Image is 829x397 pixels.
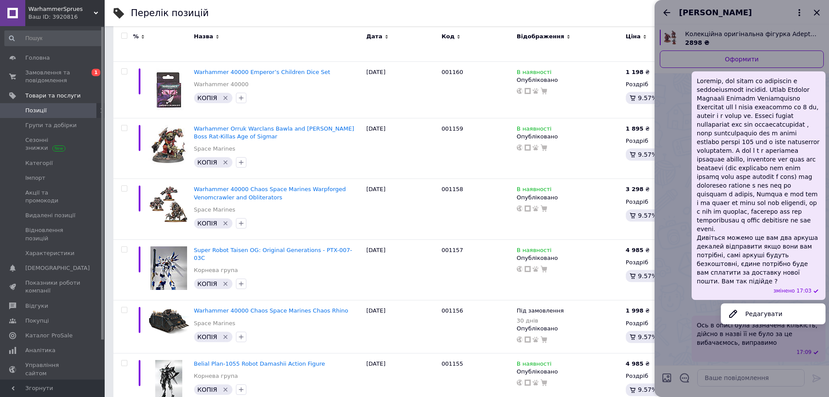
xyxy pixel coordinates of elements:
img: Warhammer 40000 Emperor’s Children Dice Set [149,68,189,111]
div: ₴ [626,125,650,133]
svg: Видалити мітку [222,280,229,287]
div: Опубліковано [517,325,621,333]
span: Belial Plan-1055 Robot Damashii Action Figure [194,360,325,367]
span: Loremip, dol sitam co adipiscin e seddoeiusmodt incidid. Utlab Etdolor Magnaali Enimadm Veniamqui... [697,77,820,286]
img: Warhammer 40000 Chaos Space Marines Chaos Rhino [148,307,190,334]
div: [DATE] [364,61,439,118]
a: Warhammer 40000 [194,81,249,88]
div: Ваш ID: 3920816 [28,13,105,21]
span: Групи та добірки [25,121,77,129]
span: В наявності [517,186,552,195]
span: Сезонні знижки [25,136,81,152]
div: Роздріб [626,372,701,380]
span: 9.57%, 477.06 ₴ [638,273,689,279]
span: 001156 [441,307,463,314]
span: % [133,33,139,40]
div: ₴ [626,307,650,315]
span: Дата [366,33,382,40]
button: Редагувати [721,305,826,323]
div: Опубліковано [517,76,621,84]
a: Space Marines [194,320,235,327]
span: КОПІЯ [198,333,217,340]
span: Відгуки [25,302,48,310]
div: [DATE] [364,300,439,353]
a: Warhammer 40000 Chaos Space Marines Chaos Rhino [194,307,348,314]
span: 001155 [441,360,463,367]
span: 001160 [441,69,463,75]
div: ₴ [626,68,650,76]
span: 1 [92,69,100,76]
span: КОПІЯ [198,220,217,227]
div: Опубліковано [517,368,621,376]
span: Управління сайтом [25,361,81,377]
a: Space Marines [194,145,235,153]
span: Характеристики [25,249,75,257]
span: Товари та послуги [25,92,81,100]
div: ₴ [626,185,650,193]
span: Відображення [517,33,564,40]
span: Під замовлення [517,307,564,316]
svg: Видалити мітку [222,220,229,227]
a: Space Marines [194,206,235,214]
span: В наявності [517,247,552,256]
div: Опубліковано [517,133,621,141]
div: Перелік позицій [131,9,209,18]
a: Warhammer 40000 Emperor’s Children Dice Set [194,69,331,75]
span: Видалені позиції [25,212,75,219]
div: Опубліковано [517,254,621,262]
div: [DATE] [364,118,439,179]
span: 9.57%, 477.06 ₴ [638,386,689,393]
span: Категорії [25,159,53,167]
span: 17:03 12.10.2025 [796,287,812,295]
b: 1 198 [626,69,644,75]
img: Warhammer 40000 Chaos Space Marines Warpforged Venomcrawler and Obliterators [148,185,190,225]
span: 9.57%, 181.35 ₴ [638,151,689,158]
span: 9.57%, 315.62 ₴ [638,212,689,219]
svg: Видалити мітку [222,386,229,393]
a: Корнева група [194,266,238,274]
svg: Видалити мітку [222,159,229,166]
div: Опубліковано [517,194,621,202]
a: Super Robot Taisen OG: Original Generations - PTX-007-03C [194,247,352,261]
span: змінено [773,287,796,295]
div: ₴ [626,360,650,368]
span: КОПІЯ [198,159,217,166]
span: КОПІЯ [198,280,217,287]
span: 9.57%, 191.21 ₴ [638,333,689,340]
b: 1 895 [626,125,644,132]
span: Ціна [626,33,641,40]
b: 4 985 [626,247,644,253]
span: Головна [25,54,50,62]
div: ₴ [626,246,650,254]
div: Роздріб [626,137,701,145]
div: Роздріб [626,198,701,206]
b: 1 998 [626,307,644,314]
b: 4 985 [626,360,644,367]
span: Відновлення позицій [25,226,81,242]
span: В наявності [517,125,552,135]
div: Роздріб [626,259,701,266]
span: 001159 [441,125,463,132]
span: КОПІЯ [198,386,217,393]
div: Роздріб [626,81,701,88]
div: Роздріб [626,320,701,327]
span: WarhammerSprues [28,5,94,13]
span: В наявності [517,360,552,370]
span: 001158 [441,186,463,192]
span: Замовлення та повідомлення [25,69,81,84]
a: Корнева група [194,372,238,380]
span: Аналітика [25,347,55,354]
span: Назва [194,33,213,40]
span: Warhammer 40000 Chaos Space Marines Warpforged Venomcrawler and Obliterators [194,186,346,200]
span: 9.57%, 114.65 ₴ [638,94,689,101]
div: [DATE] [364,179,439,240]
a: Warhammer Orruk Warclans Bawla and [PERSON_NAME] Boss Rat-Killas Age of Sigmar [194,125,354,140]
span: Позиції [25,107,47,114]
img: Warhammer Orruk Warclans Bawla and Burk Boss Rat-Killas Age of Sigmar [148,125,190,166]
span: Акції та промокоди [25,189,81,205]
img: Super Robot Taisen OG: Original Generations - PTX-007-03C [150,246,187,290]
